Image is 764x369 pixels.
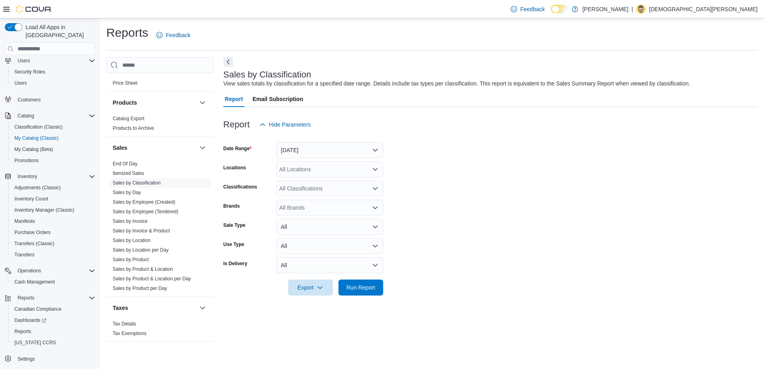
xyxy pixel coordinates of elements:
[16,5,52,13] img: Cova
[223,222,245,228] label: Sale Type
[113,321,136,327] span: Tax Details
[223,70,311,79] h3: Sales by Classification
[18,113,34,119] span: Catalog
[113,171,144,176] a: Itemized Sales
[113,256,149,263] span: Sales by Product
[8,133,98,144] button: My Catalog (Classic)
[113,237,151,244] span: Sales by Location
[113,276,191,282] a: Sales by Product & Location per Day
[223,260,247,267] label: Is Delivery
[11,122,66,132] a: Classification (Classic)
[8,326,98,337] button: Reports
[113,170,144,177] span: Itemized Sales
[2,93,98,105] button: Customers
[8,193,98,204] button: Inventory Count
[14,207,74,213] span: Inventory Manager (Classic)
[11,250,38,260] a: Transfers
[14,157,39,164] span: Promotions
[11,145,56,154] a: My Catalog (Beta)
[113,331,147,336] a: Tax Exemptions
[14,229,51,236] span: Purchase Orders
[113,199,175,205] a: Sales by Employee (Created)
[8,144,98,155] button: My Catalog (Beta)
[113,115,144,122] span: Catalog Export
[18,173,37,180] span: Inventory
[11,183,64,192] a: Adjustments (Classic)
[14,317,46,323] span: Dashboards
[14,339,56,346] span: [US_STATE] CCRS
[223,57,233,67] button: Next
[372,185,378,192] button: Open list of options
[113,238,151,243] a: Sales by Location
[11,277,95,287] span: Cash Management
[14,184,61,191] span: Adjustments (Classic)
[256,117,314,133] button: Hide Parameters
[276,142,383,158] button: [DATE]
[8,227,98,238] button: Purchase Orders
[632,4,633,14] p: |
[2,265,98,276] button: Operations
[11,239,58,248] a: Transfers (Classic)
[153,27,193,43] a: Feedback
[113,266,173,272] a: Sales by Product & Location
[11,194,95,204] span: Inventory Count
[198,98,207,107] button: Products
[14,306,62,312] span: Canadian Compliance
[14,266,44,276] button: Operations
[2,171,98,182] button: Inventory
[253,91,303,107] span: Email Subscription
[276,219,383,235] button: All
[113,247,169,253] a: Sales by Location per Day
[113,99,137,107] h3: Products
[18,295,34,301] span: Reports
[14,328,31,335] span: Reports
[11,194,52,204] a: Inventory Count
[113,125,154,131] span: Products to Archive
[223,165,246,171] label: Locations
[113,218,147,224] a: Sales by Invoice
[2,353,98,365] button: Settings
[223,241,244,248] label: Use Type
[113,209,178,214] a: Sales by Employee (Tendered)
[11,183,95,192] span: Adjustments (Classic)
[11,205,78,215] a: Inventory Manager (Classic)
[11,228,54,237] a: Purchase Orders
[520,5,545,13] span: Feedback
[14,80,27,86] span: Users
[11,122,95,132] span: Classification (Classic)
[14,124,63,130] span: Classification (Classic)
[11,239,95,248] span: Transfers (Classic)
[636,4,646,14] div: Christian Brown
[113,180,161,186] span: Sales by Classification
[293,280,328,296] span: Export
[106,319,214,341] div: Taxes
[11,216,38,226] a: Manifests
[11,133,62,143] a: My Catalog (Classic)
[551,5,568,13] input: Dark Mode
[113,304,196,312] button: Taxes
[8,276,98,288] button: Cash Management
[8,216,98,227] button: Manifests
[14,279,55,285] span: Cash Management
[113,228,170,234] a: Sales by Invoice & Product
[372,166,378,173] button: Open list of options
[11,205,95,215] span: Inventory Manager (Classic)
[14,56,33,65] button: Users
[14,172,40,181] button: Inventory
[11,133,95,143] span: My Catalog (Classic)
[106,25,148,41] h1: Reports
[14,218,35,224] span: Manifests
[8,155,98,166] button: Promotions
[582,4,628,14] p: [PERSON_NAME]
[113,144,196,152] button: Sales
[276,238,383,254] button: All
[11,67,95,77] span: Security Roles
[198,143,207,153] button: Sales
[113,80,137,86] a: Price Sheet
[2,110,98,121] button: Catalog
[14,56,95,65] span: Users
[166,31,190,39] span: Feedback
[113,304,128,312] h3: Taxes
